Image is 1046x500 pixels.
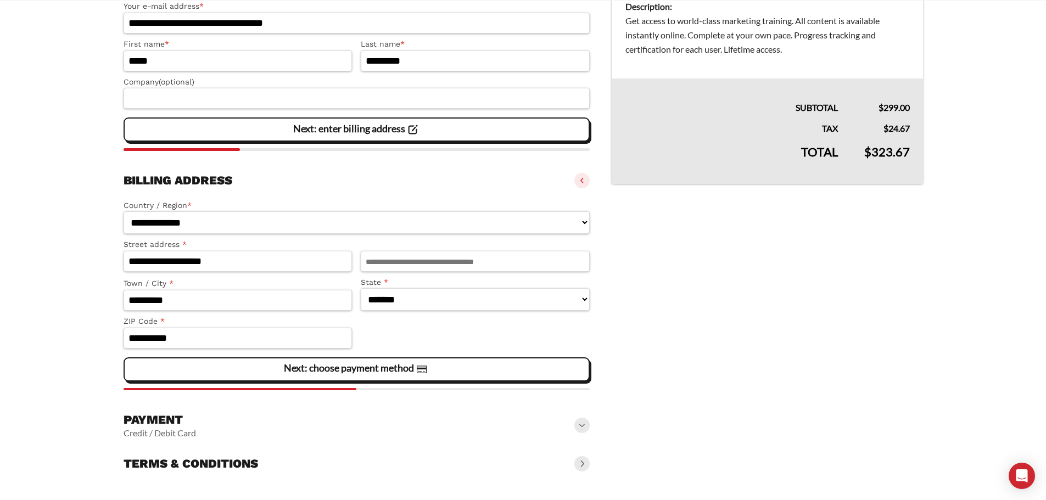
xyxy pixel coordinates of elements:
[864,144,871,159] span: $
[124,277,353,290] label: Town / City
[883,123,910,133] bdi: 24.67
[124,357,590,381] vaadin-button: Next: choose payment method
[124,456,258,471] h3: Terms & conditions
[124,173,232,188] h3: Billing address
[124,117,590,142] vaadin-button: Next: enter billing address
[124,199,590,212] label: Country / Region
[625,14,909,57] dd: Get access to world-class marketing training. All content is available instantly online. Complete...
[1009,463,1035,489] div: Open Intercom Messenger
[124,38,353,50] label: First name
[879,102,910,113] bdi: 299.00
[612,78,851,115] th: Subtotal
[159,77,194,86] span: (optional)
[124,238,353,251] label: Street address
[612,136,851,184] th: Total
[361,276,590,289] label: State
[612,115,851,136] th: Tax
[361,38,590,50] label: Last name
[124,428,196,439] vaadin-horizontal-layout: Credit / Debit Card
[124,76,590,88] label: Company
[879,102,883,113] span: $
[124,412,196,428] h3: Payment
[883,123,888,133] span: $
[864,144,910,159] bdi: 323.67
[124,315,353,328] label: ZIP Code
